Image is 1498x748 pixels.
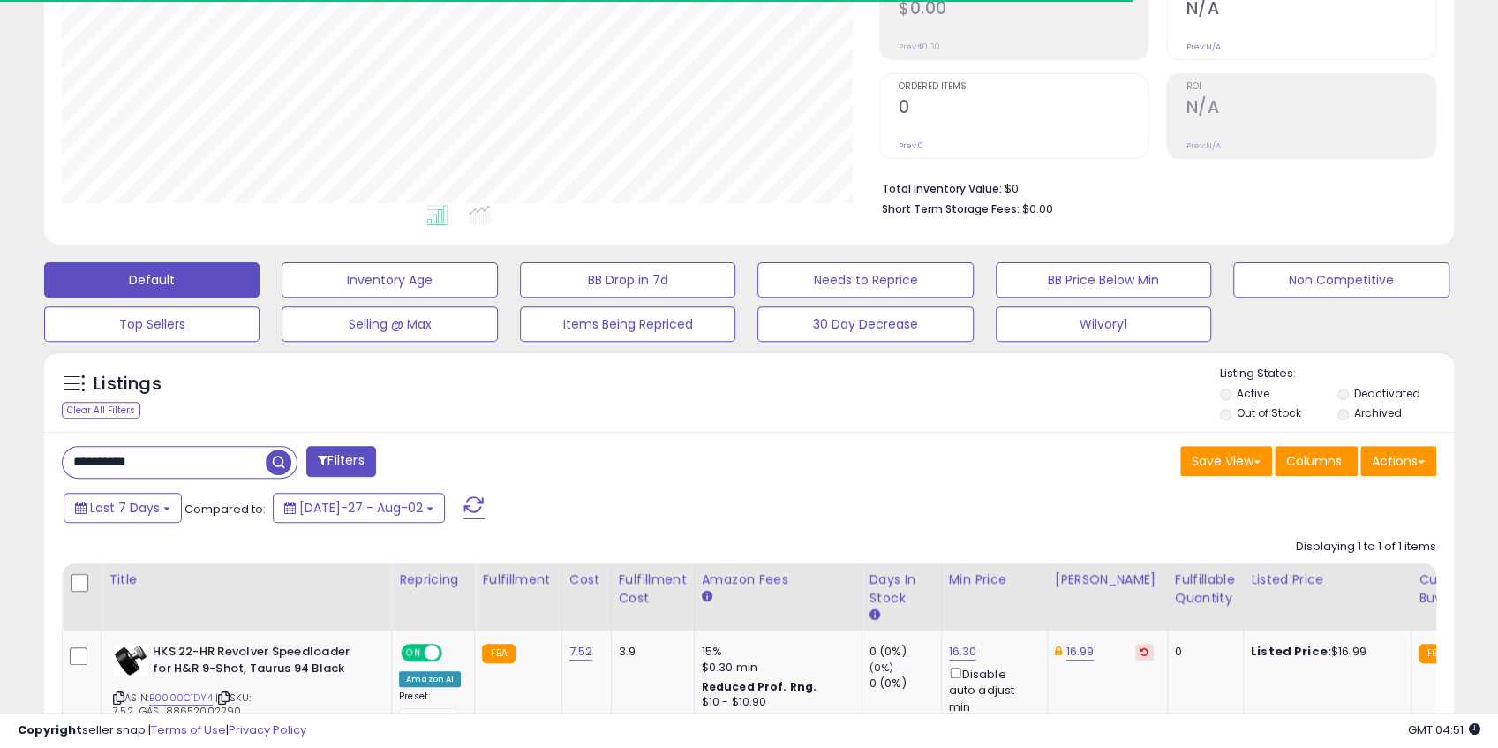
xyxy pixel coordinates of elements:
div: 15% [702,644,848,660]
div: Clear All Filters [62,402,140,419]
button: Last 7 Days [64,493,182,523]
button: Non Competitive [1233,262,1449,298]
button: Items Being Repriced [520,306,735,342]
b: Short Term Storage Fees: [882,201,1020,216]
img: 414oW2y3BNL._SL40_.jpg [113,644,148,676]
small: Prev: N/A [1186,140,1220,151]
small: (0%) [869,661,894,675]
b: HKS 22-HR Revolver Speedloader for H&R 9-Shot, Taurus 94 Black [153,644,367,681]
a: 16.30 [949,643,977,661]
div: 0 (0%) [869,644,941,660]
span: 2025-08-10 04:51 GMT [1408,722,1480,738]
small: Days In Stock. [869,608,880,623]
span: Columns [1286,452,1342,470]
div: 0 [1175,644,1230,660]
b: Listed Price: [1251,643,1331,660]
small: FBA [482,644,515,663]
div: Listed Price [1251,570,1404,589]
button: 30 Day Decrease [757,306,973,342]
span: Ordered Items [899,82,1148,92]
span: OFF [440,646,468,661]
div: Fulfillment Cost [619,570,687,608]
div: Repricing [399,570,467,589]
div: ASIN: [113,644,378,738]
a: Privacy Policy [229,722,306,738]
div: Preset: [399,691,461,730]
button: Top Sellers [44,306,260,342]
h2: N/A [1186,97,1435,121]
small: Amazon Fees. [702,589,712,605]
small: Prev: $0.00 [899,42,940,52]
div: Cost [569,570,604,589]
button: Filters [306,446,375,477]
button: BB Drop in 7d [520,262,735,298]
a: B0000C1DY4 [149,691,213,706]
div: Amazon AI [399,671,461,687]
div: 3.9 [619,644,681,660]
button: Default [44,262,260,298]
button: Needs to Reprice [757,262,973,298]
a: Terms of Use [151,722,226,738]
div: Days In Stock [869,570,934,608]
button: Inventory Age [282,262,497,298]
span: $0.00 [1022,200,1053,217]
small: FBA [1419,644,1451,663]
div: $16.99 [1251,644,1397,660]
div: Min Price [949,570,1040,589]
button: Columns [1275,446,1358,476]
small: Prev: N/A [1186,42,1220,52]
button: Selling @ Max [282,306,497,342]
label: Active [1237,386,1269,401]
div: Displaying 1 to 1 of 1 items [1296,539,1436,555]
a: 7.52 [569,643,593,661]
button: Actions [1360,446,1436,476]
button: [DATE]-27 - Aug-02 [273,493,445,523]
span: ROI [1186,82,1435,92]
span: ON [403,646,425,661]
div: 0 (0%) [869,676,941,691]
label: Deactivated [1354,386,1420,401]
button: Save View [1180,446,1272,476]
h2: 0 [899,97,1148,121]
span: [DATE]-27 - Aug-02 [299,499,423,517]
span: Compared to: [184,501,266,518]
button: BB Price Below Min [996,262,1211,298]
small: Prev: 0 [899,140,923,151]
label: Archived [1354,405,1402,420]
div: $10 - $10.90 [702,695,848,710]
b: Total Inventory Value: [882,181,1002,196]
li: $0 [882,177,1423,198]
div: $0.30 min [702,660,848,676]
label: Out of Stock [1237,405,1301,420]
div: Disable auto adjust min [949,664,1034,715]
h5: Listings [94,372,162,397]
a: 16.99 [1066,643,1095,661]
b: Reduced Prof. Rng. [702,679,817,694]
div: Title [109,570,384,589]
span: Last 7 Days [90,499,160,517]
strong: Copyright [18,722,82,738]
button: Wilvory1 [996,306,1211,342]
div: Amazon Fees [702,570,854,589]
div: Fulfillment [482,570,553,589]
div: seller snap | | [18,722,306,739]
div: [PERSON_NAME] [1055,570,1160,589]
div: Fulfillable Quantity [1175,570,1236,608]
p: Listing States: [1220,366,1454,382]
